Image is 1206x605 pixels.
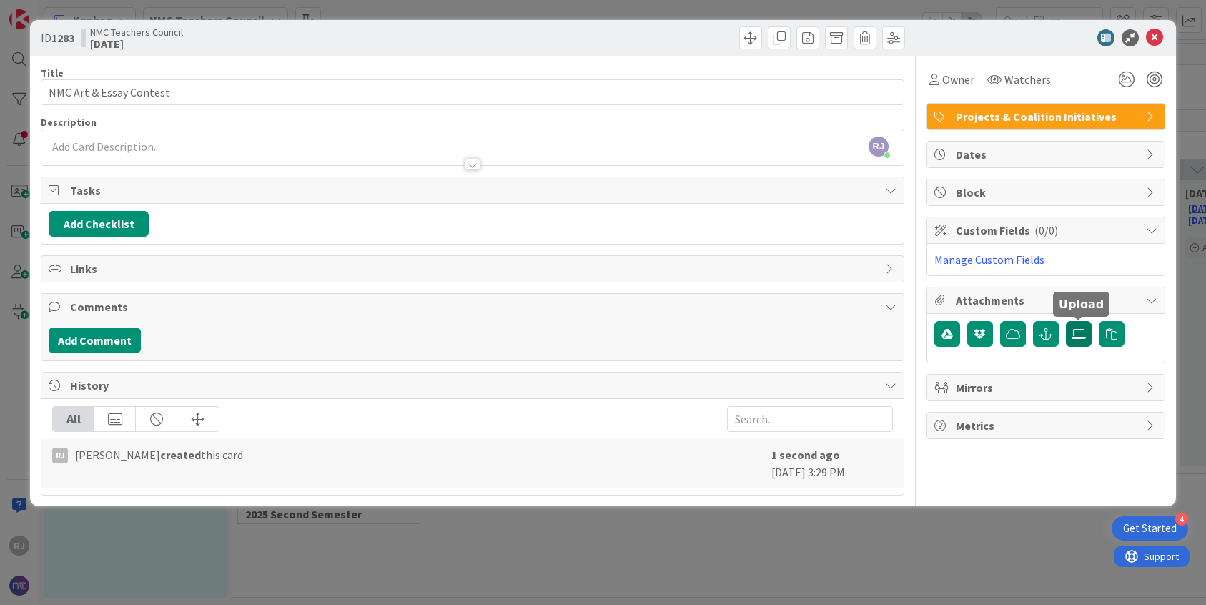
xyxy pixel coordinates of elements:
div: 4 [1175,513,1188,526]
label: Title [41,67,64,79]
span: Support [30,2,65,19]
h5: Upload [1059,297,1104,311]
div: [DATE] 3:29 PM [771,446,893,481]
span: Projects & Coalition Initiatives [956,108,1139,125]
span: Links [70,260,878,277]
span: ( 0/0 ) [1034,223,1058,237]
a: Manage Custom Fields [934,252,1044,267]
span: Description [41,116,97,129]
span: Tasks [70,182,878,199]
input: type card name here... [41,79,904,105]
span: Block [956,184,1139,201]
span: RJ [869,137,889,157]
span: NMC Teachers Council [90,26,183,38]
span: [PERSON_NAME] this card [75,446,243,463]
b: 1283 [51,31,74,45]
b: 1 second ago [771,448,840,462]
span: Attachments [956,292,1139,309]
span: Mirrors [956,379,1139,396]
input: Search... [727,406,893,432]
div: RJ [52,448,68,463]
span: Dates [956,146,1139,163]
span: Comments [70,298,878,315]
div: Open Get Started checklist, remaining modules: 4 [1112,516,1188,541]
span: ID [41,29,74,46]
span: Owner [942,71,974,88]
span: Watchers [1004,71,1051,88]
span: Metrics [956,417,1139,434]
button: Add Checklist [49,211,149,237]
b: [DATE] [90,38,183,49]
div: All [53,407,94,431]
span: Custom Fields [956,222,1139,239]
button: Add Comment [49,328,141,353]
b: created [160,448,201,462]
div: Get Started [1123,521,1177,536]
span: History [70,377,878,394]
